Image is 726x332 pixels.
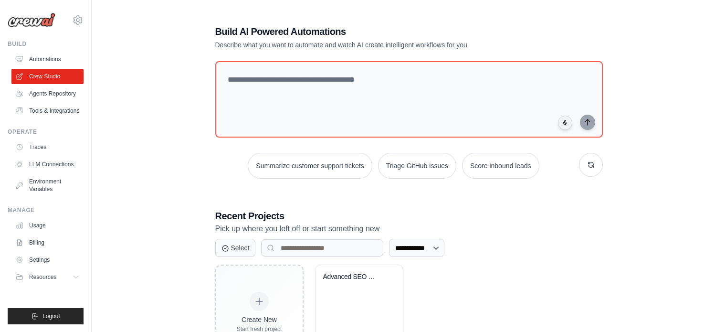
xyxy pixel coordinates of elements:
[42,312,60,320] span: Logout
[237,315,282,324] div: Create New
[11,269,84,285] button: Resources
[11,52,84,67] a: Automations
[215,209,603,223] h3: Recent Projects
[11,252,84,268] a: Settings
[11,235,84,250] a: Billing
[378,153,456,179] button: Triage GitHub issues
[8,13,55,27] img: Logo
[11,103,84,118] a: Tools & Integrations
[579,153,603,177] button: Get new suggestions
[215,25,536,38] h1: Build AI Powered Automations
[462,153,539,179] button: Score inbound leads
[215,40,536,50] p: Describe what you want to automate and watch AI create intelligent workflows for you
[11,86,84,101] a: Agents Repository
[29,273,56,281] span: Resources
[215,223,603,235] p: Pick up where you left off or start something new
[558,116,572,130] button: Click to speak your automation idea
[8,40,84,48] div: Build
[8,308,84,324] button: Logout
[11,218,84,233] a: Usage
[215,239,256,257] button: Select
[11,174,84,197] a: Environment Variables
[248,153,372,179] button: Summarize customer support tickets
[11,139,84,155] a: Traces
[323,273,381,281] div: Advanced SEO Content Engine - OneDrive Excel Edition
[11,69,84,84] a: Crew Studio
[8,206,84,214] div: Manage
[11,157,84,172] a: LLM Connections
[8,128,84,136] div: Operate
